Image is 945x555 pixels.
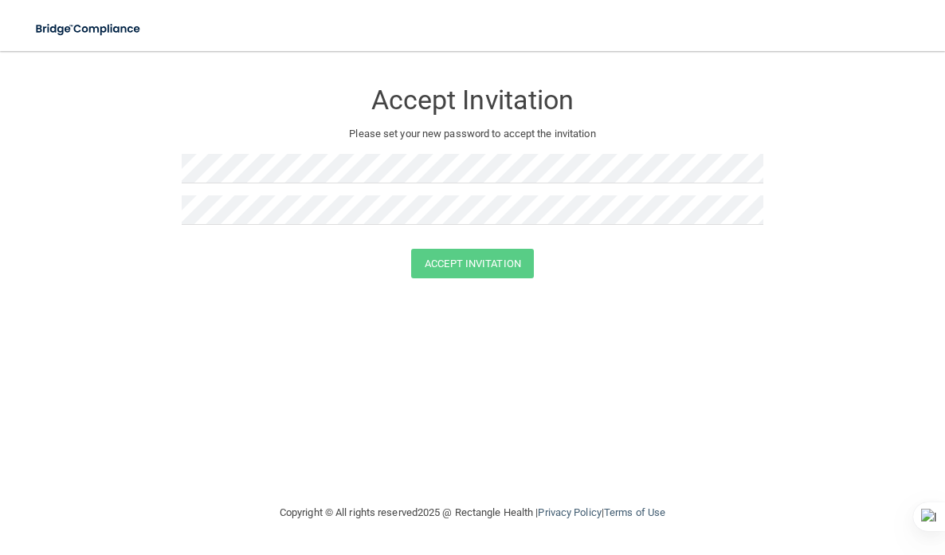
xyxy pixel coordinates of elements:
p: Please set your new password to accept the invitation [194,124,751,144]
a: Privacy Policy [538,506,601,518]
img: bridge_compliance_login_screen.278c3ca4.svg [24,13,154,45]
div: Copyright © All rights reserved 2025 @ Rectangle Health | | [182,487,763,538]
a: Terms of Use [604,506,665,518]
button: Accept Invitation [411,249,534,278]
h3: Accept Invitation [182,85,763,115]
